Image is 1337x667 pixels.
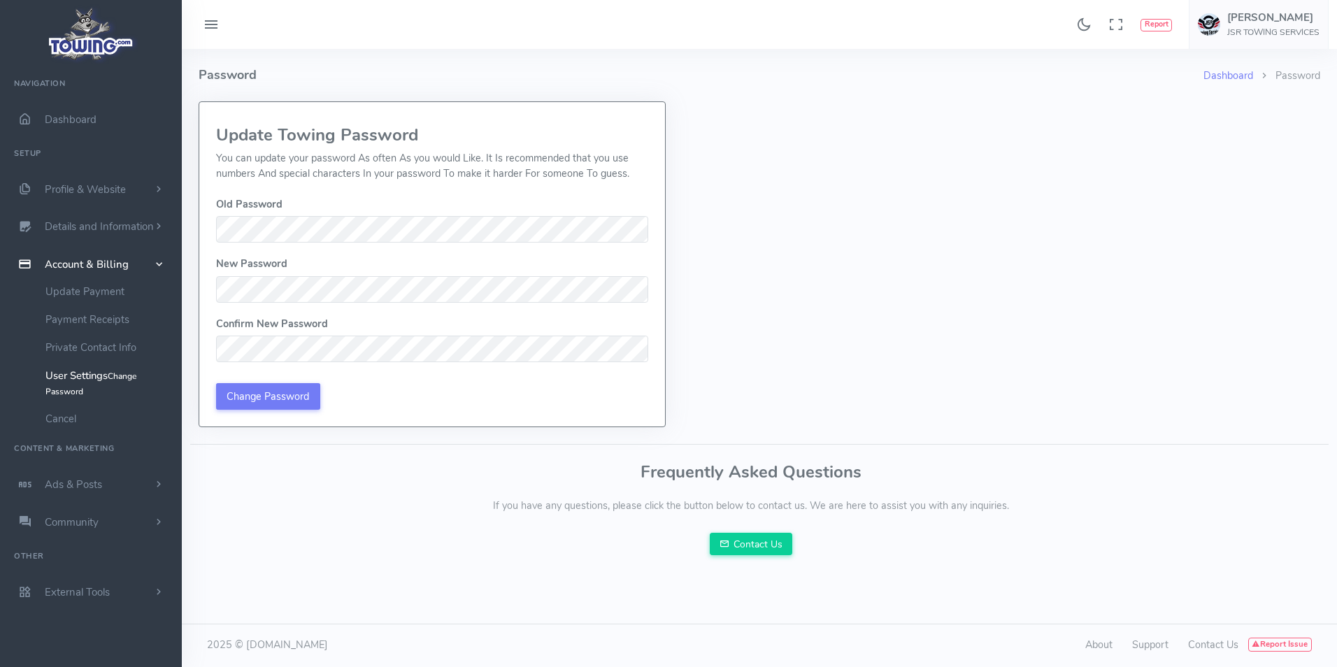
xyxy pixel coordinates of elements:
[45,515,99,529] span: Community
[216,126,648,144] h3: Update Towing Password
[1085,638,1113,652] a: About
[199,49,1203,101] h4: Password
[35,361,182,405] a: User SettingsChange Password
[1141,19,1172,31] button: Report
[45,113,96,127] span: Dashboard
[216,151,648,181] p: You can update your password As often As you would Like. It Is recommended that you use numbers A...
[35,405,182,433] a: Cancel
[35,333,182,361] a: Private Contact Info
[1188,638,1238,652] a: Contact Us
[45,585,110,599] span: External Tools
[35,306,182,333] a: Payment Receipts
[1227,28,1320,37] h6: JSR TOWING SERVICES
[1248,638,1312,652] button: Report Issue
[1198,13,1220,36] img: user-image
[199,499,1303,514] p: If you have any questions, please click the button below to contact us. We are here to assist you...
[216,257,648,272] dt: New Password
[45,478,102,492] span: Ads & Posts
[45,257,129,271] span: Account & Billing
[199,638,759,653] div: 2025 © [DOMAIN_NAME]
[45,220,154,234] span: Details and Information
[216,197,648,213] dt: Old Password
[44,4,138,64] img: logo
[710,533,792,555] a: Contact Us
[45,182,126,196] span: Profile & Website
[1132,638,1168,652] a: Support
[1203,69,1253,83] a: Dashboard
[35,278,182,306] a: Update Payment
[1227,12,1320,23] h5: [PERSON_NAME]
[199,463,1303,481] h3: Frequently Asked Questions
[216,383,320,410] input: Change Password
[216,317,648,332] dt: Confirm New Password
[1253,69,1320,84] li: Password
